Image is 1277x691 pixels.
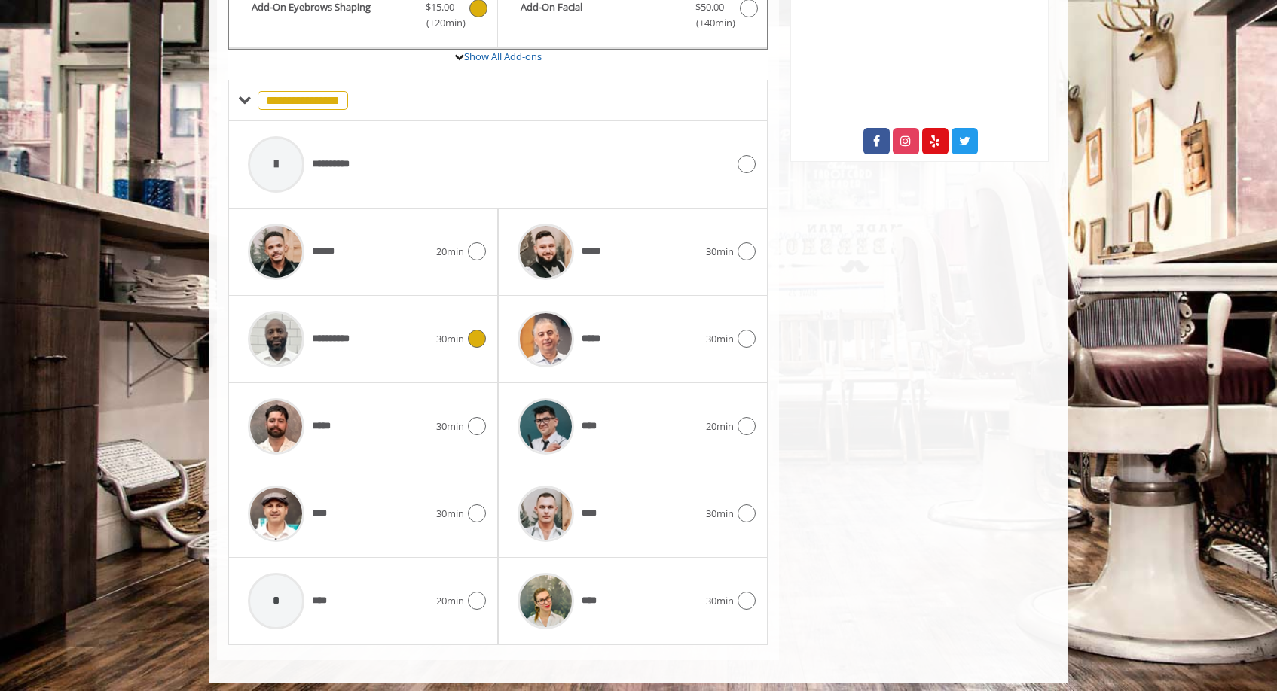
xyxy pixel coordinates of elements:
span: (+40min ) [687,15,732,31]
a: Show All Add-ons [464,50,542,63]
span: 30min [706,593,734,609]
span: 30min [706,506,734,522]
span: 30min [436,419,464,434]
span: 20min [436,593,464,609]
span: (+20min ) [417,15,462,31]
span: 20min [436,244,464,260]
span: 20min [706,419,734,434]
span: 30min [706,244,734,260]
span: 30min [706,331,734,347]
span: 30min [436,331,464,347]
span: 30min [436,506,464,522]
